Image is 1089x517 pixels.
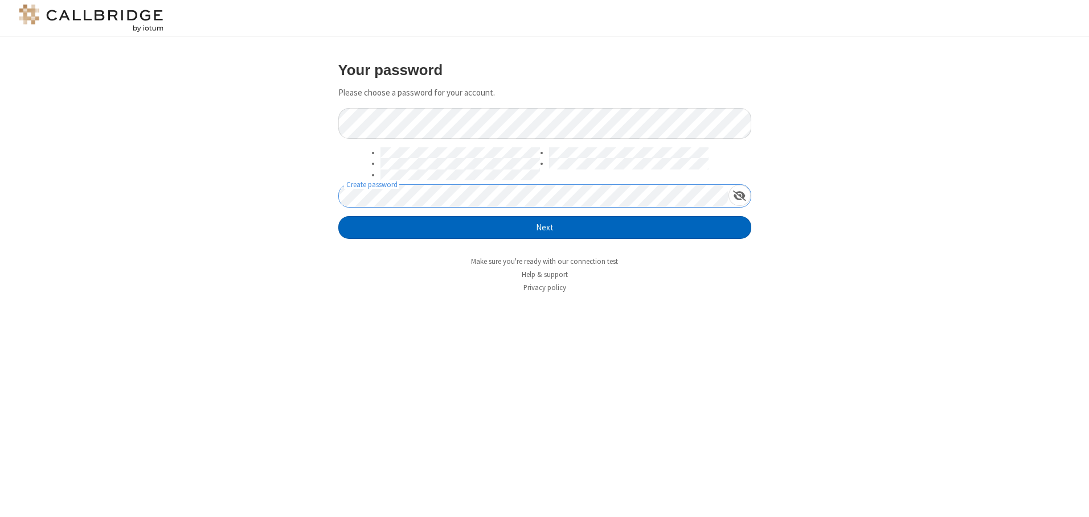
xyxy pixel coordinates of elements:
[338,216,751,239] button: Next
[522,270,568,279] a: Help & support
[338,86,751,100] p: Please choose a password for your account.
[338,62,751,78] h3: Your password
[339,185,728,207] input: Create password
[17,5,165,32] img: logo@2x.png
[523,283,566,292] a: Privacy policy
[471,257,618,266] a: Make sure you're ready with our connection test
[728,185,751,206] div: Show password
